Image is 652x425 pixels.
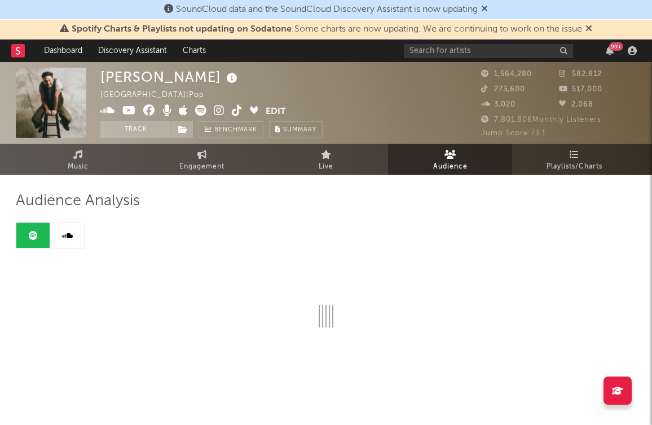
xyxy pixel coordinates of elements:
[264,144,388,175] a: Live
[559,101,593,108] span: 2,068
[175,39,214,62] a: Charts
[176,5,478,14] span: SoundCloud data and the SoundCloud Discovery Assistant is now updating
[199,121,263,138] a: Benchmark
[269,121,323,138] button: Summary
[100,88,217,102] div: [GEOGRAPHIC_DATA] | Pop
[36,39,90,62] a: Dashboard
[433,160,468,174] span: Audience
[72,25,582,34] span: : Some charts are now updating. We are continuing to work on the issue
[388,144,512,175] a: Audience
[100,68,240,86] div: [PERSON_NAME]
[140,144,264,175] a: Engagement
[512,144,636,175] a: Playlists/Charts
[16,144,140,175] a: Music
[547,160,602,174] span: Playlists/Charts
[179,160,224,174] span: Engagement
[606,46,614,55] button: 99+
[404,44,573,58] input: Search for artists
[481,5,488,14] span: Dismiss
[214,123,257,137] span: Benchmark
[481,86,525,93] span: 273,600
[481,101,516,108] span: 3,020
[559,86,602,93] span: 517,000
[266,105,286,119] button: Edit
[16,194,140,208] span: Audience Analysis
[283,127,316,133] span: Summary
[319,160,333,174] span: Live
[481,116,601,123] span: 7,801,806 Monthly Listeners
[68,160,89,174] span: Music
[100,121,171,138] button: Track
[585,25,592,34] span: Dismiss
[90,39,175,62] a: Discovery Assistant
[559,70,602,78] span: 582,812
[72,25,292,34] span: Spotify Charts & Playlists not updating on Sodatone
[481,130,546,137] span: Jump Score: 73.1
[481,70,532,78] span: 1,564,280
[609,42,623,51] div: 99 +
